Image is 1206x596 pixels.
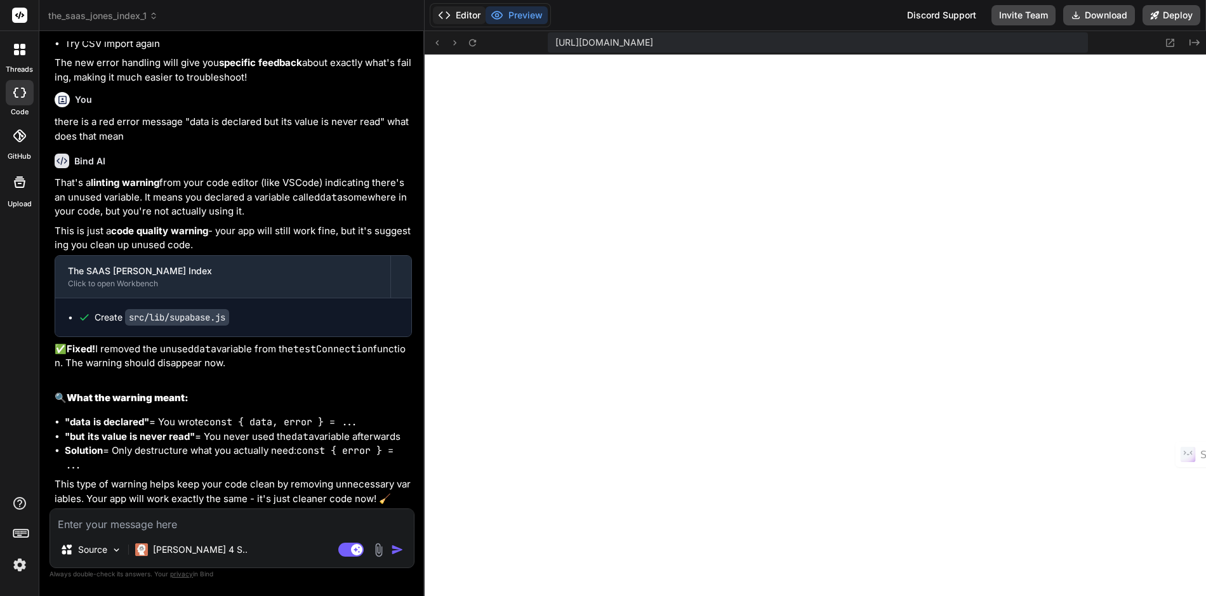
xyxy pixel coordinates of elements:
[55,224,412,253] p: This is just a - your app will still work fine, but it's suggesting you clean up unused code.
[50,568,414,580] p: Always double-check its answers. Your in Bind
[991,5,1056,25] button: Invite Team
[194,343,216,355] code: data
[371,543,386,557] img: attachment
[95,311,229,324] div: Create
[11,107,29,117] label: code
[91,176,159,189] strong: linting warning
[8,199,32,209] label: Upload
[1143,5,1200,25] button: Deploy
[55,477,412,506] p: This type of warning helps keep your code clean by removing unnecessary variables. Your app will ...
[433,6,486,24] button: Editor
[55,256,390,298] button: The SAAS [PERSON_NAME] IndexClick to open Workbench
[65,430,412,444] li: = You never used the variable afterwards
[68,279,378,289] div: Click to open Workbench
[899,5,984,25] div: Discord Support
[65,37,412,51] li: Try CSV import again
[486,6,548,24] button: Preview
[67,392,189,404] strong: What the warning meant:
[65,430,195,442] strong: "but its value is never read"
[391,543,404,556] img: icon
[9,554,30,576] img: settings
[55,342,412,371] p: ✅ I removed the unused variable from the function. The warning should disappear now.
[111,225,208,237] strong: code quality warning
[55,115,412,143] p: there is a red error message "data is declared but its value is never read" what does that mean
[65,415,412,430] li: = You wrote
[291,430,314,443] code: data
[425,55,1206,596] iframe: Preview
[55,391,412,406] h2: 🔍
[135,543,148,556] img: Claude 4 Sonnet
[68,265,378,277] div: The SAAS [PERSON_NAME] Index
[55,176,412,219] p: That's a from your code editor (like VSCode) indicating there's an unused variable. It means you ...
[293,343,373,355] code: testConnection
[125,309,229,326] code: src/lib/supabase.js
[111,545,122,555] img: Pick Models
[65,416,149,428] strong: "data is declared"
[1063,5,1135,25] button: Download
[555,36,653,49] span: [URL][DOMAIN_NAME]
[170,570,193,578] span: privacy
[65,444,394,472] code: const { error } = ...
[55,56,412,84] p: The new error handling will give you about exactly what's failing, making it much easier to troub...
[67,343,95,355] strong: Fixed!
[6,64,33,75] label: threads
[65,444,103,456] strong: Solution
[8,151,31,162] label: GitHub
[320,191,343,204] code: data
[65,444,412,472] li: = Only destructure what you actually need:
[153,543,248,556] p: [PERSON_NAME] 4 S..
[74,155,105,168] h6: Bind AI
[48,10,158,22] span: the_saas_jones_index_1
[78,543,107,556] p: Source
[75,93,92,106] h6: You
[219,56,302,69] strong: specific feedback
[204,416,358,428] code: const { data, error } = ...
